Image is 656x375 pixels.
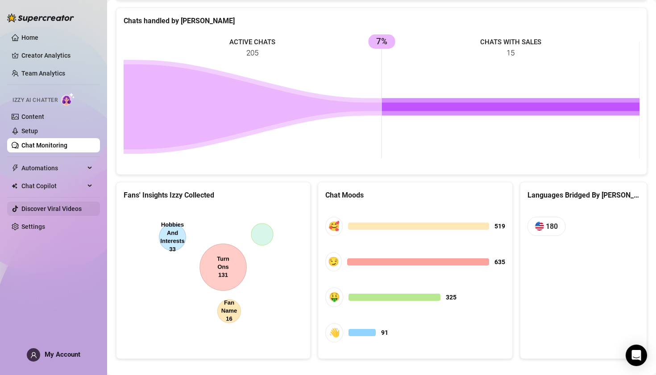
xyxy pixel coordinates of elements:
[30,352,37,358] span: user
[12,96,58,105] span: Izzy AI Chatter
[21,113,44,120] a: Content
[381,328,388,337] span: 91
[626,345,647,366] div: Open Intercom Messenger
[325,323,343,342] div: 👋
[12,164,19,172] span: thunderbolt
[446,292,457,302] span: 325
[21,48,93,63] a: Creator Analytics
[535,222,544,231] img: us
[21,223,45,230] a: Settings
[21,127,38,135] a: Setup
[325,287,343,307] div: 🤑
[7,13,74,22] img: logo-BBDzfeDw.svg
[494,221,505,231] span: 519
[21,70,65,77] a: Team Analytics
[124,190,303,201] div: Fans' Insights Izzy Collected
[325,252,342,271] div: 😏
[21,205,82,212] a: Discover Viral Videos
[21,179,85,193] span: Chat Copilot
[527,190,640,201] div: Languages Bridged By [PERSON_NAME]
[12,183,17,189] img: Chat Copilot
[494,257,505,267] span: 635
[21,161,85,175] span: Automations
[21,142,67,149] a: Chat Monitoring
[21,34,38,41] a: Home
[325,190,505,201] div: Chat Moods
[45,350,80,358] span: My Account
[325,217,343,236] div: 🥰
[61,93,75,105] img: AI Chatter
[124,15,639,26] div: Chats handled by [PERSON_NAME]
[546,221,558,232] span: 180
